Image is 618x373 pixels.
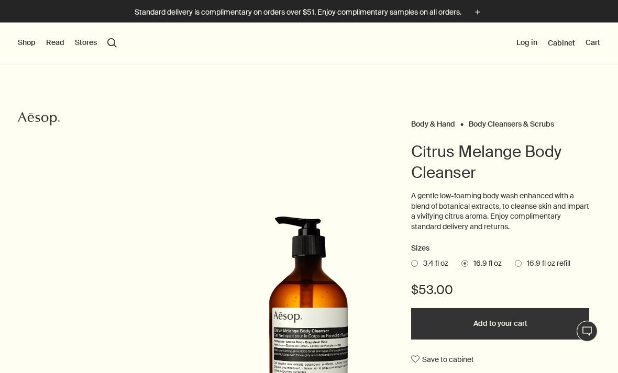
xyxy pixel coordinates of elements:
[468,258,502,269] span: 16.9 fl oz
[411,242,589,255] h2: Sizes
[135,6,483,18] button: Standard delivery is complimentary on orders over $51. Enjoy complimentary samples on all orders.
[107,38,117,48] button: Open search
[469,119,554,124] a: Body Cleansers & Scrubs
[418,258,448,269] span: 3.4 fl oz
[411,281,453,298] span: $53.00
[411,350,474,369] button: Save to cabinet
[522,258,570,269] span: 16.9 fl oz refill
[411,191,589,232] p: A gentle low-foaming body wash enhanced with a blend of botanical extracts, to cleanse skin and i...
[411,119,455,124] a: Body & Hand
[15,108,62,132] a: Aesop
[46,38,64,48] button: Read
[18,111,60,127] svg: Aesop
[577,321,598,342] button: Live Assistance
[548,38,575,48] a: Cabinet
[18,38,36,48] button: Shop
[75,38,97,48] button: Stores
[411,141,589,183] h1: Citrus Melange Body Cleanser
[516,22,600,64] nav: supplementary
[586,38,600,48] button: Cart
[516,38,537,48] button: Log in
[18,22,117,64] nav: primary
[411,308,589,340] button: Add to your cart - $53.00
[135,7,461,18] p: Standard delivery is complimentary on orders over $51. Enjoy complimentary samples on all orders.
